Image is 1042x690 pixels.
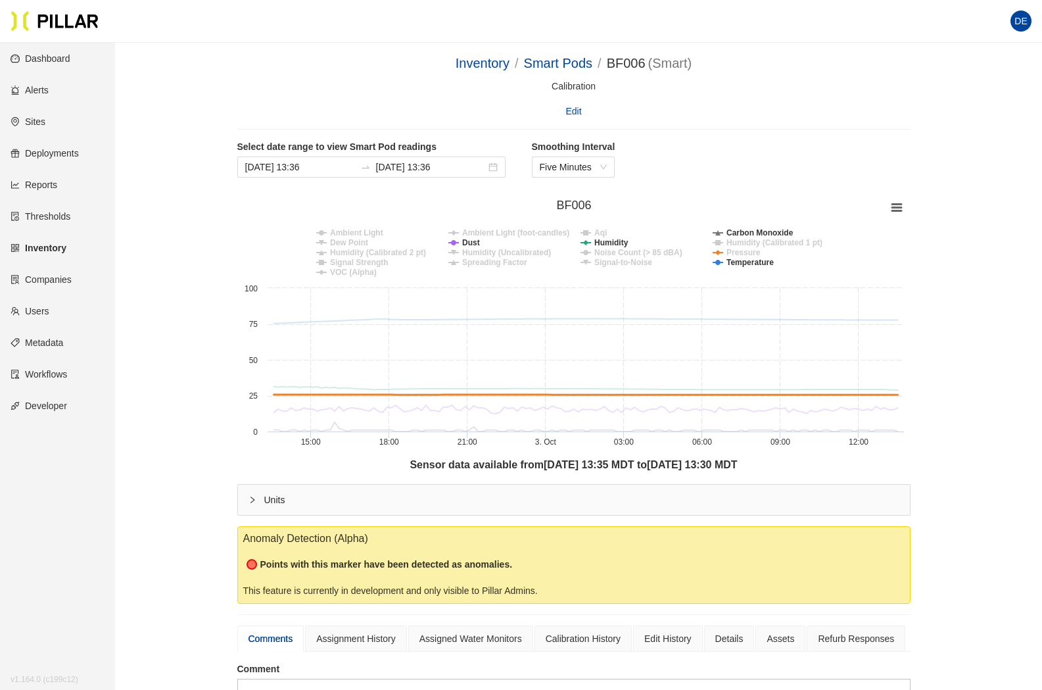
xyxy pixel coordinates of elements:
[249,391,258,401] text: 25
[238,485,910,515] div: rightUnits
[556,199,591,212] tspan: BF006
[253,428,258,437] text: 0
[11,337,63,348] a: tagMetadata
[534,437,556,447] tspan: 3. Oct
[462,258,527,267] tspan: Spreading Factor
[552,79,596,93] div: Calibration
[1014,11,1027,32] span: DE
[848,437,868,447] text: 12:00
[237,140,511,154] label: Select date range to view Smart Pod readings
[11,116,45,127] a: environmentSites
[11,243,66,253] a: qrcodeInventory
[330,268,377,277] tspan: VOC (Alpha)
[767,631,794,646] div: Assets
[646,53,692,74] span: ( Smart )
[243,583,905,598] div: This feature is currently in development and only visible to Pillar Admins.
[300,437,320,447] text: 15:00
[260,557,513,572] div: Points with this marker have been detected as anomalies.
[770,437,790,447] text: 09:00
[726,228,793,237] tspan: Carbon Monoxide
[376,160,486,174] input: End date
[243,556,260,573] img: Anomaly Marker
[457,437,477,447] text: 21:00
[594,228,607,237] tspan: Aqi
[11,11,99,32] img: Pillar Technologies
[245,160,355,174] input: Start date
[11,401,67,411] a: apiDeveloper
[11,211,70,222] a: exceptionThresholds
[540,157,607,177] span: Five Minutes
[462,248,551,257] tspan: Humidity (Uncalibrated)
[607,53,646,74] span: BF006
[565,104,581,118] a: Edit
[515,56,519,70] span: /
[249,496,256,504] span: right
[692,437,711,447] text: 06:00
[11,180,57,190] a: line-chartReports
[644,631,692,646] div: Edit History
[237,456,911,473] div: Sensor data available from [DATE] 13:35 MDT to [DATE] 13:30 MDT
[613,437,633,447] text: 03:00
[330,228,383,237] tspan: Ambient Light
[818,631,894,646] div: Refurb Responses
[726,258,774,267] tspan: Temperature
[330,248,426,257] tspan: Humidity (Calibrated 2 pt)
[360,162,371,172] span: swap-right
[11,306,49,316] a: teamUsers
[11,274,72,285] a: solutionCompanies
[249,631,293,646] div: Comments
[244,284,257,293] text: 100
[726,238,822,247] tspan: Humidity (Calibrated 1 pt)
[330,238,368,247] tspan: Dew Point
[11,148,79,159] a: giftDeployments
[237,662,911,676] label: Comment
[243,532,905,545] h4: Anomaly Detection (Alpha)
[594,248,682,257] tspan: Noise Count (> 85 dBA)
[316,631,396,646] div: Assignment History
[532,140,615,154] label: Smoothing Interval
[715,631,744,646] div: Details
[462,238,480,247] tspan: Dust
[726,248,761,257] tspan: Pressure
[249,320,258,329] text: 75
[11,53,70,64] a: dashboardDashboard
[379,437,398,447] text: 18:00
[419,631,522,646] div: Assigned Water Monitors
[546,631,621,646] div: Calibration History
[524,56,592,70] a: Smart Pods
[594,238,628,247] tspan: Humidity
[249,356,258,365] text: 50
[360,162,371,172] span: to
[594,258,652,267] tspan: Signal-to-Noise
[462,228,569,237] tspan: Ambient Light (foot-candles)
[11,369,67,380] a: auditWorkflows
[330,258,389,267] tspan: Signal Strength
[456,56,509,70] a: Inventory
[598,56,602,70] span: /
[11,85,49,95] a: alertAlerts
